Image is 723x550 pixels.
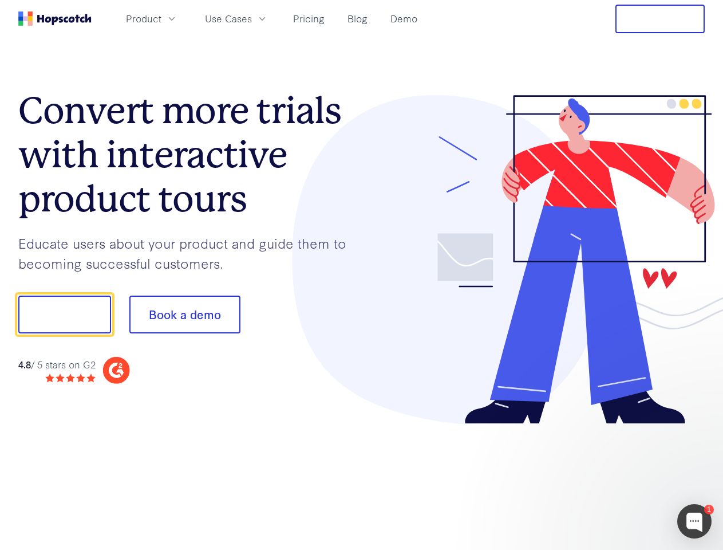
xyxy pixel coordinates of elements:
div: / 5 stars on G2 [18,357,96,372]
button: Show me! [18,296,111,333]
a: Demo [386,9,422,28]
button: Use Cases [198,9,275,28]
a: Blog [343,9,372,28]
h1: Convert more trials with interactive product tours [18,89,362,221]
strong: 4.8 [18,357,31,371]
button: Free Trial [615,5,705,33]
a: Pricing [289,9,329,28]
span: Use Cases [205,11,252,26]
a: Home [18,11,92,26]
span: Product [126,11,161,26]
button: Book a demo [129,296,240,333]
p: Educate users about your product and guide them to becoming successful customers. [18,233,362,273]
div: 1 [704,505,714,514]
button: Product [119,9,184,28]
